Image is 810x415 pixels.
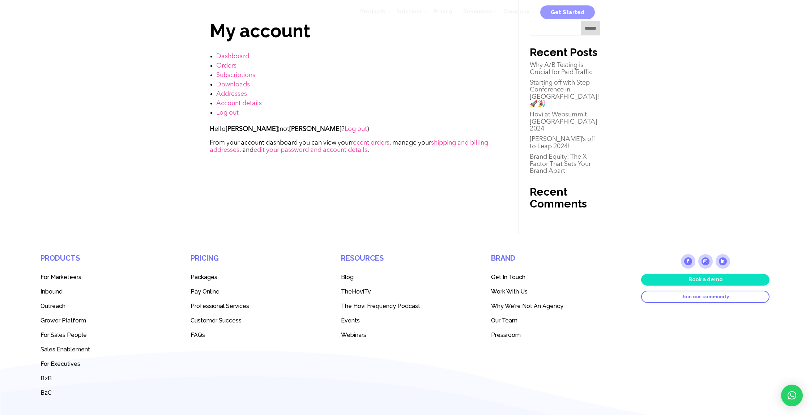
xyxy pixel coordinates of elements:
[491,270,619,284] a: Get In Touch
[355,1,391,22] a: Products
[341,274,354,281] span: Blog
[351,140,389,146] a: recent orders
[503,8,529,15] span: Company
[40,389,52,396] span: B2C
[341,313,469,328] a: Events
[216,100,262,107] a: Account details
[716,254,730,269] a: Follow on LinkedIn
[491,313,619,328] a: Our Team
[40,331,87,338] span: For Sales People
[530,154,591,175] a: Brand Equity: The X-Factor That Sets Your Brand Apart
[491,328,619,342] a: Pressroom
[551,9,584,16] span: Get Started
[191,331,205,338] span: FAQs
[210,140,488,153] a: shipping and billing addresses
[40,270,169,284] a: For Marketeers
[530,136,595,150] a: [PERSON_NAME]’s off to Leap 2024!
[540,6,595,17] a: Get Started
[458,1,498,22] a: Resources
[191,299,319,313] a: Professional Services
[491,284,619,299] a: Work With Us
[396,8,423,15] span: Solutions
[40,371,169,385] a: B2B
[40,284,169,299] a: Inbound
[216,72,255,78] a: Subscriptions
[681,254,695,269] a: Follow on Facebook
[530,46,600,62] h4: Recent Posts
[341,284,469,299] a: TheHoviTv
[191,317,242,324] span: Customer Success
[191,328,319,342] a: FAQs
[491,331,521,338] span: Pressroom
[341,331,366,338] span: Webinars
[289,126,341,132] strong: [PERSON_NAME]
[530,186,600,213] h4: Recent Comments
[491,254,619,270] h4: Brand
[530,111,597,132] a: Hovi at Websummit [GEOGRAPHIC_DATA] 2024
[216,63,236,69] a: Orders
[428,1,458,22] a: Pricing
[40,317,86,324] span: Grower Platform
[530,62,592,76] a: Why A/B Testing is Crucial for Paid Traffic
[40,288,63,295] span: Inbound
[530,80,599,107] a: Starting off with Step Conference in [GEOGRAPHIC_DATA]! 🚀🎉
[491,303,563,309] span: Why We're Not An Agency
[40,254,169,270] h4: Products
[191,270,319,284] a: Packages
[216,81,250,88] a: Downloads
[216,110,239,116] a: Log out
[210,21,497,44] h1: My account
[341,270,469,284] a: Blog
[491,317,517,324] span: Our Team
[40,303,65,309] span: Outreach
[191,313,319,328] a: Customer Success
[253,147,367,153] a: edit your password and account details
[341,303,420,309] span: The Hovi Frequency Podcast
[40,375,52,382] span: B2B
[40,328,169,342] a: For Sales People
[491,288,528,295] span: Work With Us
[210,140,497,154] p: From your account dashboard you can view your , manage your , and .
[491,299,619,313] a: Why We're Not An Agency
[491,274,525,281] span: Get In Touch
[498,1,535,22] a: Company
[434,8,452,15] span: Pricing
[698,254,713,269] a: Follow on Instagram
[191,254,319,270] h4: Pricing
[40,356,169,371] a: For Executives
[341,328,469,342] a: Webinars
[191,284,319,299] a: Pay Online
[40,342,169,356] a: Sales Enablement
[40,360,80,367] span: For Executives
[360,8,385,15] span: Products
[345,126,367,132] a: Log out
[40,385,169,400] a: B2C
[191,274,217,281] span: Packages
[191,303,249,309] span: Professional Services
[341,299,469,313] a: The Hovi Frequency Podcast
[641,274,769,286] a: Book a demo
[210,126,497,140] p: Hello (not ? )
[463,8,493,15] span: Resources
[216,91,247,97] a: Addresses
[391,1,428,22] a: Solutions
[341,254,469,270] h4: Resources
[216,53,249,60] a: Dashboard
[40,299,169,313] a: Outreach
[341,317,360,324] span: Events
[226,126,278,132] strong: [PERSON_NAME]
[191,288,219,295] span: Pay Online
[40,274,81,281] span: For Marketeers
[40,346,90,353] span: Sales Enablement
[641,291,769,303] a: Join our community
[40,313,169,328] a: Grower Platform
[341,288,371,295] span: TheHoviTv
